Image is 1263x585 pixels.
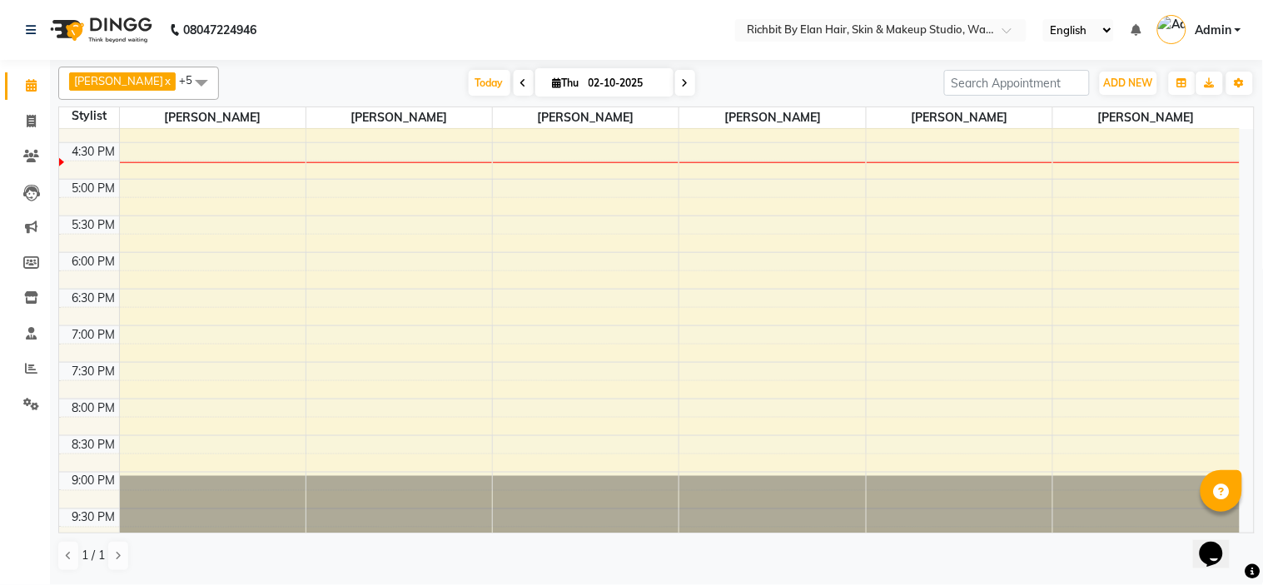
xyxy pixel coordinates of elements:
[1193,518,1246,568] iframe: chat widget
[69,363,119,380] div: 7:30 PM
[69,473,119,490] div: 9:00 PM
[183,7,256,53] b: 08047224946
[1195,22,1231,39] span: Admin
[306,107,492,128] span: [PERSON_NAME]
[69,399,119,417] div: 8:00 PM
[584,71,667,96] input: 2025-10-02
[867,107,1052,128] span: [PERSON_NAME]
[69,180,119,197] div: 5:00 PM
[179,73,205,87] span: +5
[679,107,865,128] span: [PERSON_NAME]
[469,70,510,96] span: Today
[549,77,584,89] span: Thu
[1104,77,1153,89] span: ADD NEW
[163,74,171,87] a: x
[69,509,119,527] div: 9:30 PM
[944,70,1090,96] input: Search Appointment
[493,107,679,128] span: [PERSON_NAME]
[1100,72,1157,95] button: ADD NEW
[74,74,163,87] span: [PERSON_NAME]
[42,7,157,53] img: logo
[1157,15,1186,44] img: Admin
[69,216,119,234] div: 5:30 PM
[120,107,306,128] span: [PERSON_NAME]
[69,143,119,161] div: 4:30 PM
[69,290,119,307] div: 6:30 PM
[82,547,105,564] span: 1 / 1
[69,253,119,270] div: 6:00 PM
[1053,107,1240,128] span: [PERSON_NAME]
[69,436,119,454] div: 8:30 PM
[69,326,119,344] div: 7:00 PM
[59,107,119,125] div: Stylist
